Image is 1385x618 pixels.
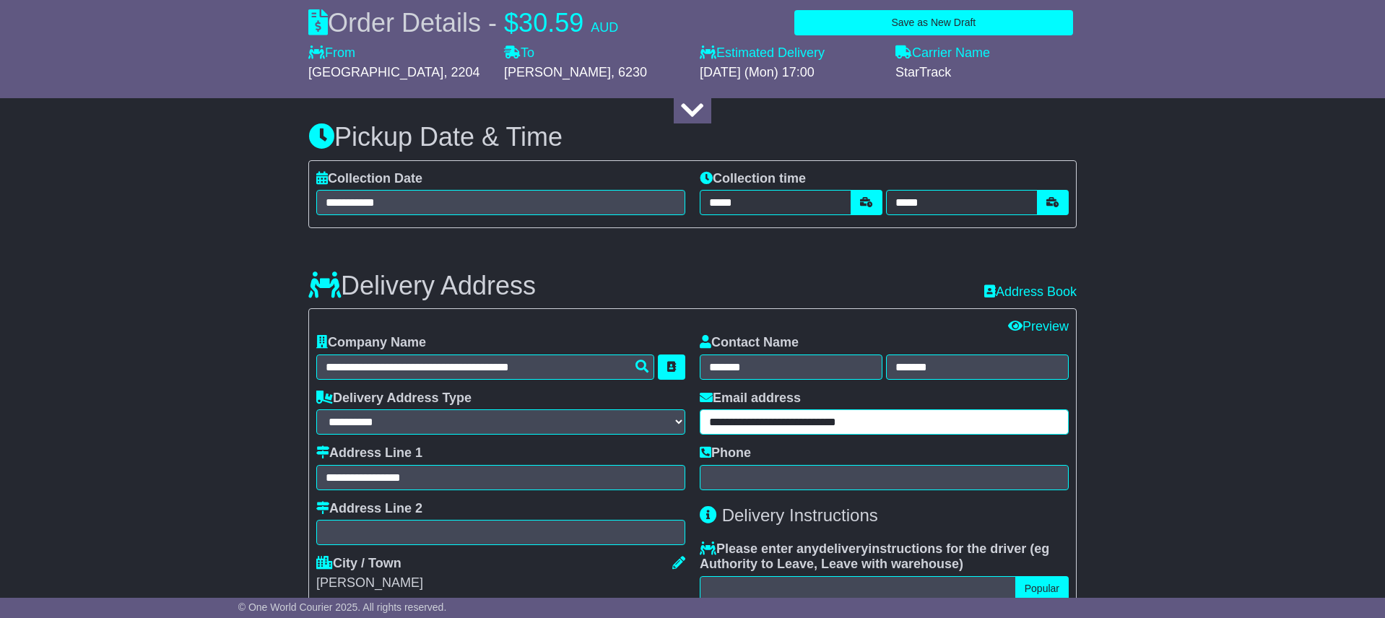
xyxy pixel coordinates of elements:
label: Collection Date [316,171,422,187]
label: City / Town [316,556,401,572]
span: 30.59 [518,8,583,38]
label: Delivery Address Type [316,391,472,406]
a: Preview [1008,319,1069,334]
button: Save as New Draft [794,10,1073,35]
span: eg Authority to Leave, Leave with warehouse [700,541,1049,572]
span: [GEOGRAPHIC_DATA] [308,65,443,79]
div: StarTrack [895,65,1077,81]
span: Delivery Instructions [722,505,878,525]
span: $ [504,8,518,38]
span: , 6230 [611,65,647,79]
h3: Delivery Address [308,271,536,300]
span: delivery [819,541,868,556]
label: Contact Name [700,335,799,351]
label: Carrier Name [895,45,990,61]
h3: Pickup Date & Time [308,123,1077,152]
label: From [308,45,355,61]
div: [PERSON_NAME] [316,575,685,591]
label: To [504,45,534,61]
span: © One World Courier 2025. All rights reserved. [238,601,447,613]
label: Estimated Delivery [700,45,881,61]
span: [PERSON_NAME] [504,65,611,79]
label: Email address [700,391,801,406]
label: Collection time [700,171,806,187]
a: Address Book [984,284,1077,299]
button: Popular [1015,576,1069,601]
label: Address Line 2 [316,501,422,517]
label: Company Name [316,335,426,351]
label: Phone [700,445,751,461]
span: , 2204 [443,65,479,79]
div: [DATE] (Mon) 17:00 [700,65,881,81]
span: AUD [591,20,618,35]
div: Order Details - [308,7,618,38]
label: Address Line 1 [316,445,422,461]
label: Please enter any instructions for the driver ( ) [700,541,1069,573]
